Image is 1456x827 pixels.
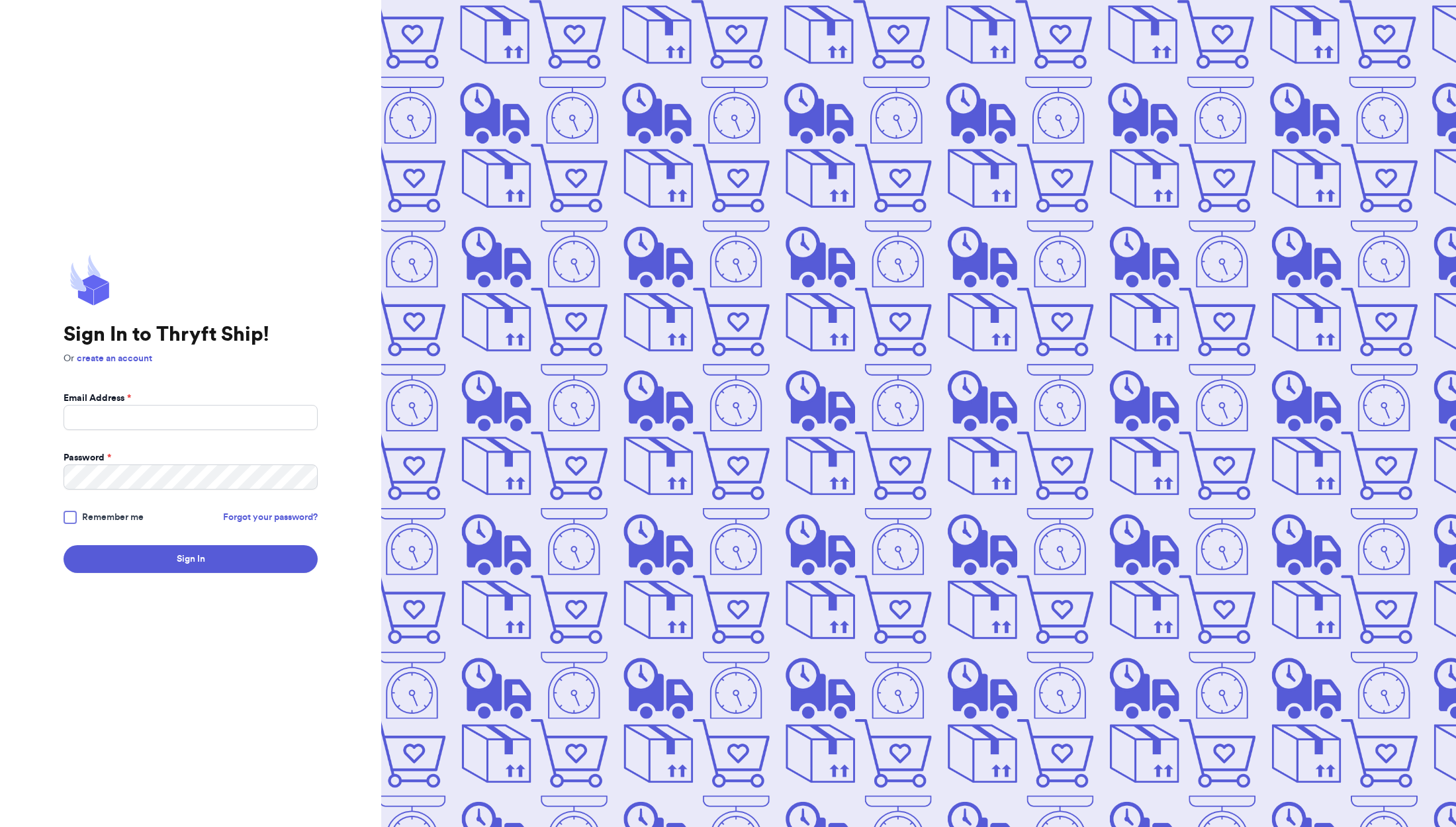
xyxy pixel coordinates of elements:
[64,352,318,365] p: Or
[64,392,131,405] label: Email Address
[64,545,318,573] button: Sign In
[223,511,318,524] a: Forgot your password?
[77,354,152,363] a: create an account
[64,323,318,347] h1: Sign In to Thryft Ship!
[82,511,144,524] span: Remember me
[64,451,111,464] label: Password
